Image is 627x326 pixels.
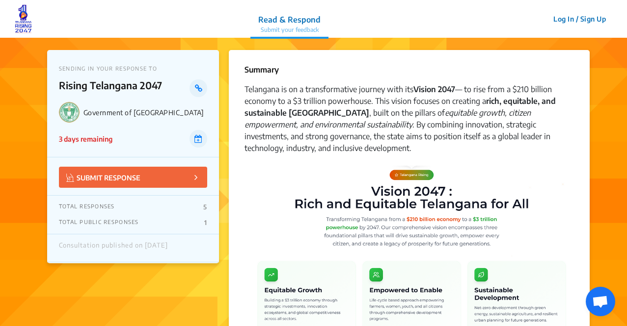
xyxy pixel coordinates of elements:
[59,102,80,123] img: Government of Telangana logo
[59,65,207,72] p: SENDING IN YOUR RESPONSE TO
[204,219,207,226] p: 1
[245,108,531,129] em: equitable growth, citizen empowerment, and environmental sustainability
[15,4,32,34] img: jwrukk9bl1z89niicpbx9z0dc3k6
[66,172,140,183] p: SUBMIT RESPONSE
[547,11,612,26] button: Log In / Sign Up
[245,64,279,75] p: Summary
[203,203,207,211] p: 5
[59,219,139,226] p: TOTAL PUBLIC RESPONSES
[66,174,74,182] img: Vector.jpg
[59,242,168,254] div: Consultation published on [DATE]
[59,134,112,144] p: 3 days remaining
[59,167,207,188] button: SUBMIT RESPONSE
[258,14,321,25] p: Read & Respond
[59,79,190,97] p: Rising Telangana 2047
[83,108,207,117] p: Government of [GEOGRAPHIC_DATA]
[586,287,615,316] div: Open chat
[59,203,115,211] p: TOTAL RESPONSES
[258,25,321,34] p: Submit your feedback
[413,84,455,94] strong: Vision 2047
